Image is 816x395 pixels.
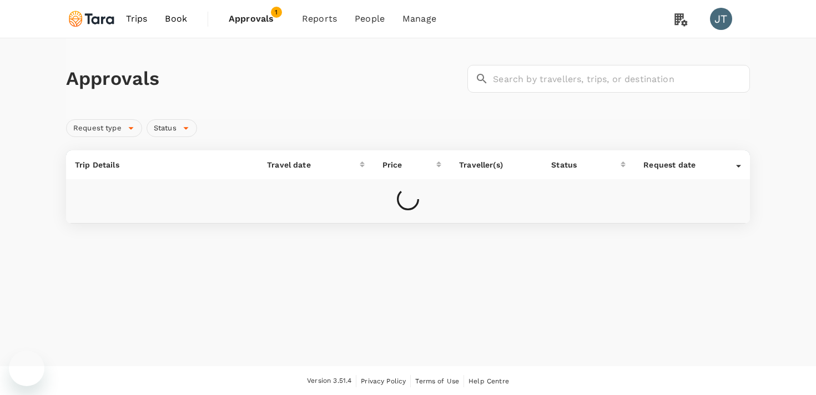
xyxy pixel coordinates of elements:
[551,159,621,170] div: Status
[302,12,337,26] span: Reports
[415,377,459,385] span: Terms of Use
[147,119,197,137] div: Status
[271,7,282,18] span: 1
[67,123,128,134] span: Request type
[361,377,406,385] span: Privacy Policy
[147,123,183,134] span: Status
[710,8,732,30] div: JT
[126,12,148,26] span: Trips
[229,12,284,26] span: Approvals
[267,159,360,170] div: Travel date
[307,376,351,387] span: Version 3.51.4
[75,159,249,170] p: Trip Details
[643,159,736,170] div: Request date
[415,375,459,387] a: Terms of Use
[66,67,463,90] h1: Approvals
[9,351,44,386] iframe: Button to launch messaging window
[469,375,509,387] a: Help Centre
[361,375,406,387] a: Privacy Policy
[493,65,750,93] input: Search by travellers, trips, or destination
[355,12,385,26] span: People
[66,119,142,137] div: Request type
[66,7,117,31] img: Tara Climate Ltd
[382,159,436,170] div: Price
[459,159,533,170] p: Traveller(s)
[165,12,187,26] span: Book
[469,377,509,385] span: Help Centre
[402,12,436,26] span: Manage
